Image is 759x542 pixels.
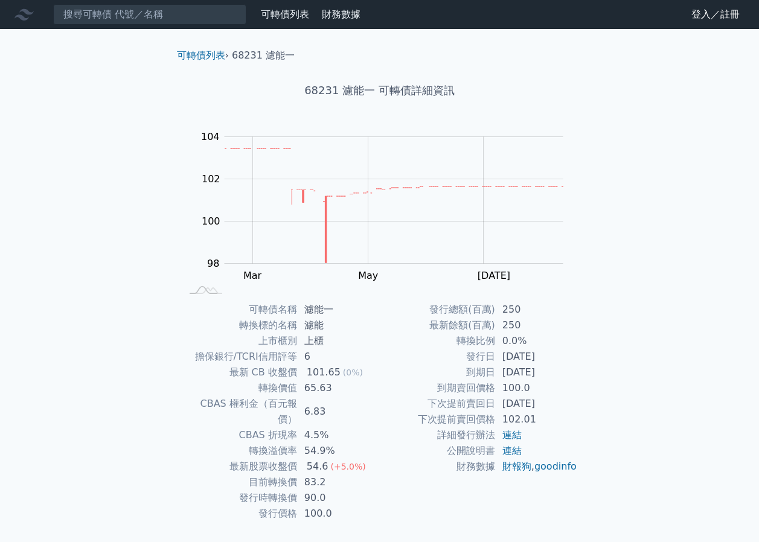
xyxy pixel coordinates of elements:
[195,131,581,281] g: Chart
[167,82,592,99] h1: 68231 濾能一 可轉債詳細資訊
[297,333,380,349] td: 上櫃
[380,365,495,380] td: 到期日
[502,445,522,456] a: 連結
[297,317,380,333] td: 濾能
[380,459,495,474] td: 財務數據
[232,48,295,63] li: 68231 濾能一
[380,317,495,333] td: 最新餘額(百萬)
[182,380,297,396] td: 轉換價值
[182,427,297,443] td: CBAS 折現率
[343,368,363,377] span: (0%)
[182,302,297,317] td: 可轉債名稱
[177,48,229,63] li: ›
[682,5,749,24] a: 登入／註冊
[182,474,297,490] td: 目前轉換價
[182,506,297,521] td: 發行價格
[380,333,495,349] td: 轉換比例
[182,365,297,380] td: 最新 CB 收盤價
[182,349,297,365] td: 擔保銀行/TCRI信用評等
[380,380,495,396] td: 到期賣回價格
[380,427,495,443] td: 詳細發行辦法
[243,270,262,281] tspan: Mar
[177,49,225,61] a: 可轉債列表
[495,396,578,412] td: [DATE]
[495,317,578,333] td: 250
[322,8,360,20] a: 財務數據
[297,380,380,396] td: 65.63
[53,4,246,25] input: 搜尋可轉債 代號／名稱
[202,173,220,185] tspan: 102
[202,215,220,227] tspan: 100
[358,270,378,281] tspan: May
[304,365,343,380] div: 101.65
[182,333,297,349] td: 上市櫃別
[297,427,380,443] td: 4.5%
[495,302,578,317] td: 250
[502,461,531,472] a: 財報狗
[182,459,297,474] td: 最新股票收盤價
[297,443,380,459] td: 54.9%
[297,506,380,521] td: 100.0
[297,490,380,506] td: 90.0
[182,396,297,427] td: CBAS 權利金（百元報價）
[495,380,578,396] td: 100.0
[478,270,510,281] tspan: [DATE]
[261,8,309,20] a: 可轉債列表
[182,443,297,459] td: 轉換溢價率
[495,333,578,349] td: 0.0%
[207,258,219,269] tspan: 98
[304,459,331,474] div: 54.6
[534,461,577,472] a: goodinfo
[297,349,380,365] td: 6
[330,462,365,471] span: (+5.0%)
[297,474,380,490] td: 83.2
[502,429,522,441] a: 連結
[380,412,495,427] td: 下次提前賣回價格
[297,302,380,317] td: 濾能一
[380,396,495,412] td: 下次提前賣回日
[380,302,495,317] td: 發行總額(百萬)
[380,349,495,365] td: 發行日
[495,412,578,427] td: 102.01
[495,349,578,365] td: [DATE]
[380,443,495,459] td: 公開說明書
[297,396,380,427] td: 6.83
[182,490,297,506] td: 發行時轉換價
[495,365,578,380] td: [DATE]
[201,131,220,142] tspan: 104
[182,317,297,333] td: 轉換標的名稱
[495,459,578,474] td: ,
